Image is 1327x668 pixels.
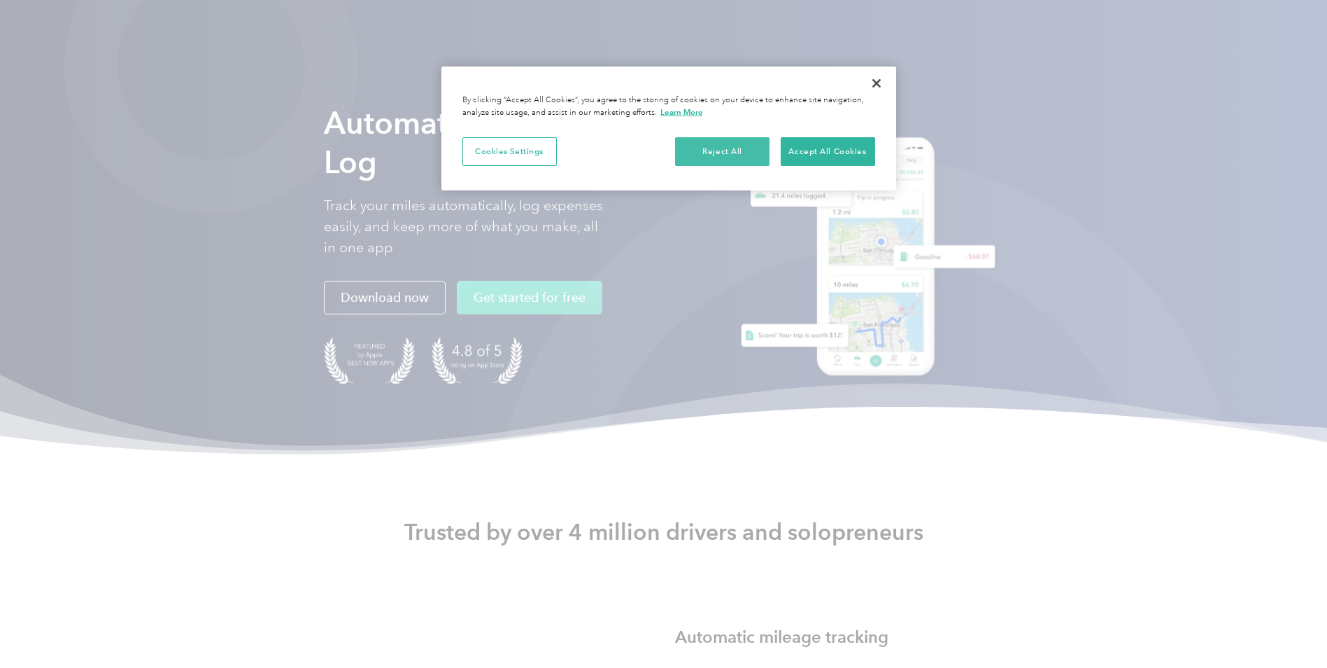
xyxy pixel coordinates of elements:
[861,68,892,99] button: Close
[675,625,888,650] h3: Automatic mileage tracking
[457,281,602,314] a: Get started for free
[441,67,896,190] div: Cookie banner
[675,137,769,167] button: Reject All
[324,337,415,384] img: Badge for Featured by Apple Best New Apps
[324,195,604,258] p: Track your miles automatically, log expenses easily, and keep more of what you make, all in one app
[660,107,703,117] a: More information about your privacy, opens in a new tab
[462,137,557,167] button: Cookies Settings
[324,104,660,181] strong: Automate Your Mileage Log
[441,67,896,190] div: Privacy
[324,281,446,314] a: Download now
[781,137,875,167] button: Accept All Cookies
[462,95,875,119] div: By clicking “Accept All Cookies”, you agree to the storing of cookies on your device to enhance s...
[404,518,923,546] strong: Trusted by over 4 million drivers and solopreneurs
[432,337,523,384] img: 4.9 out of 5 stars on the app store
